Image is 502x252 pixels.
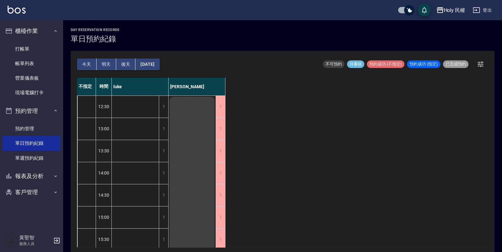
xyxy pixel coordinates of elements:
[169,78,225,95] div: [PERSON_NAME]
[216,229,225,250] div: 1
[135,58,159,70] button: [DATE]
[96,162,112,184] div: 14:00
[216,162,225,184] div: 1
[159,118,168,140] div: 1
[216,96,225,118] div: 1
[96,118,112,140] div: 13:00
[116,58,136,70] button: 後天
[159,162,168,184] div: 1
[434,4,468,17] button: Holy 民權
[3,151,61,165] a: 單週預約紀錄
[159,140,168,162] div: 1
[71,34,120,43] h3: 單日預約紀錄
[5,234,18,247] img: Person
[159,184,168,206] div: 1
[323,61,344,67] span: 不可預約
[216,140,225,162] div: 1
[159,229,168,250] div: 1
[418,4,431,16] button: save
[96,95,112,118] div: 12:30
[8,6,26,14] img: Logo
[77,78,96,95] div: 不指定
[96,228,112,250] div: 15:30
[216,118,225,140] div: 1
[71,28,120,32] h2: day Reservation records
[77,58,97,70] button: 今天
[443,61,469,67] span: 已完成預約
[3,103,61,119] button: 預約管理
[96,78,112,95] div: 時間
[97,58,116,70] button: 明天
[159,206,168,228] div: 1
[19,241,51,247] p: 服務人員
[216,184,225,206] div: 1
[3,168,61,184] button: 報表及分析
[347,61,364,67] span: 待審核
[96,184,112,206] div: 14:30
[407,61,440,67] span: 預約成功 (指定)
[3,71,61,85] a: 營業儀表板
[96,206,112,228] div: 15:00
[3,56,61,71] a: 帳單列表
[367,61,404,67] span: 預約成功 (不指定)
[159,96,168,118] div: 1
[216,206,225,228] div: 1
[444,6,465,14] div: Holy 民權
[3,184,61,200] button: 客戶管理
[470,4,494,16] button: 登出
[3,42,61,56] a: 打帳單
[112,78,169,95] div: luke
[3,23,61,39] button: 櫃檯作業
[3,85,61,100] a: 現場電腦打卡
[96,140,112,162] div: 13:30
[3,121,61,136] a: 預約管理
[19,235,51,241] h5: 黃聖智
[3,136,61,151] a: 單日預約紀錄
